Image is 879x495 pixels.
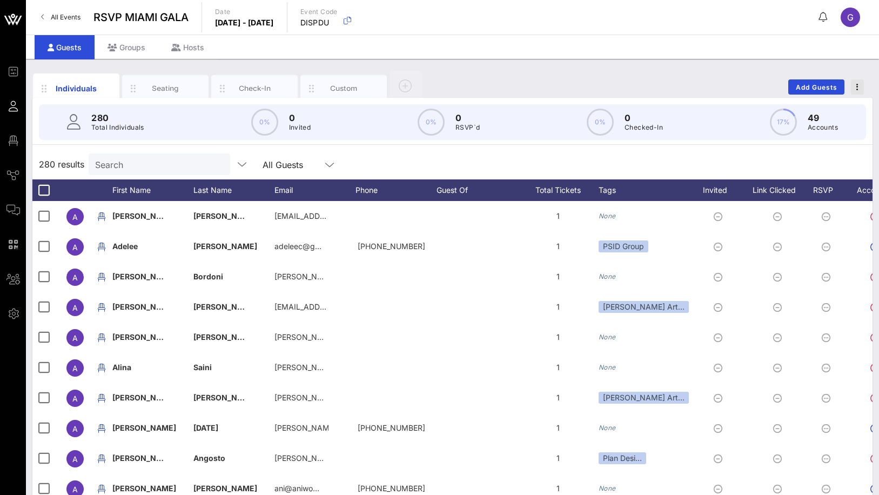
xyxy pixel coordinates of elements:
div: [PERSON_NAME] Art… [599,301,689,313]
a: All Events [35,9,87,26]
i: None [599,272,616,280]
span: [PERSON_NAME] [112,484,176,493]
span: [PERSON_NAME] [193,393,257,402]
span: A [72,243,78,252]
div: Guest Of [437,179,518,201]
p: 49 [808,111,838,124]
span: [PERSON_NAME][EMAIL_ADDRESS][DOMAIN_NAME] [274,332,467,342]
p: Date [215,6,274,17]
p: 0 [625,111,663,124]
span: [PERSON_NAME][EMAIL_ADDRESS][DOMAIN_NAME] [274,272,467,281]
div: 1 [518,352,599,383]
span: [DATE] [193,423,218,432]
div: PSID Group [599,240,648,252]
span: [PERSON_NAME] [112,302,176,311]
span: [PERSON_NAME][EMAIL_ADDRESS][DOMAIN_NAME] [274,393,467,402]
span: Angosto [193,453,225,463]
span: G [847,12,854,23]
span: [PERSON_NAME] [193,211,257,220]
span: A [72,424,78,433]
span: [PERSON_NAME] [112,272,176,281]
span: Adelee [112,242,138,251]
div: [PERSON_NAME] Art… [599,392,689,404]
span: [PERSON_NAME] [112,453,176,463]
span: Add Guests [795,83,838,91]
div: Phone [355,179,437,201]
div: 1 [518,231,599,262]
div: RSVP [809,179,847,201]
div: G [841,8,860,27]
span: [PERSON_NAME] [193,302,257,311]
div: Last Name [193,179,274,201]
p: [DATE] - [DATE] [215,17,274,28]
span: +19176910685 [358,484,425,493]
i: None [599,484,616,492]
div: Total Tickets [518,179,599,201]
span: Bordoni [193,272,223,281]
div: 1 [518,262,599,292]
div: Groups [95,35,158,59]
p: 0 [455,111,480,124]
i: None [599,333,616,341]
div: 1 [518,443,599,473]
span: [PERSON_NAME] [193,242,257,251]
span: All Events [51,13,80,21]
span: Saini [193,363,212,372]
i: None [599,212,616,220]
div: Check-In [231,83,279,93]
span: A [72,394,78,403]
div: 1 [518,322,599,352]
i: None [599,363,616,371]
div: Tags [599,179,690,201]
button: Add Guests [788,79,844,95]
span: +12159011115 [358,423,425,432]
span: RSVP MIAMI GALA [93,9,189,25]
p: [PERSON_NAME]… [274,413,328,443]
div: 1 [518,201,599,231]
div: Hosts [158,35,217,59]
div: Guests [35,35,95,59]
span: +17864129741 [358,242,425,251]
p: adeleec@g… [274,231,321,262]
span: A [72,454,78,464]
span: A [72,212,78,222]
div: Custom [320,83,368,93]
p: 0 [289,111,311,124]
span: [EMAIL_ADDRESS][DOMAIN_NAME] [274,211,405,220]
p: DISPDU [300,17,338,28]
p: Accounts [808,122,838,133]
p: RSVP`d [455,122,480,133]
div: 1 [518,413,599,443]
span: 280 results [39,158,84,171]
div: Individuals [52,83,100,94]
div: Seating [142,83,190,93]
span: A [72,364,78,373]
div: All Guests [256,153,343,175]
span: [PERSON_NAME] [193,332,257,342]
span: [EMAIL_ADDRESS][DOMAIN_NAME] [274,302,405,311]
span: [PERSON_NAME][EMAIL_ADDRESS][DOMAIN_NAME] [274,363,467,372]
div: Link Clicked [750,179,809,201]
p: Total Individuals [91,122,144,133]
div: Invited [690,179,750,201]
span: A [72,273,78,282]
span: [PERSON_NAME] [112,423,176,432]
div: First Name [112,179,193,201]
p: Invited [289,122,311,133]
span: [PERSON_NAME] [112,211,176,220]
div: 1 [518,383,599,413]
div: All Guests [263,160,303,170]
span: [PERSON_NAME] [193,484,257,493]
span: A [72,485,78,494]
span: [PERSON_NAME] [112,332,176,342]
span: [PERSON_NAME] [112,393,176,402]
p: Event Code [300,6,338,17]
span: A [72,303,78,312]
span: A [72,333,78,343]
span: Alina [112,363,131,372]
i: None [599,424,616,432]
span: [PERSON_NAME][EMAIL_ADDRESS][DOMAIN_NAME] [274,453,467,463]
div: Email [274,179,355,201]
p: Checked-In [625,122,663,133]
div: 1 [518,292,599,322]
